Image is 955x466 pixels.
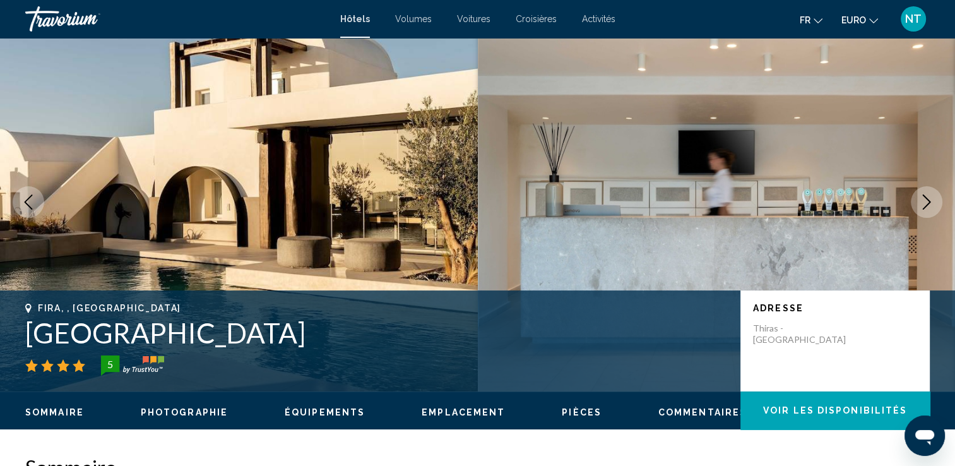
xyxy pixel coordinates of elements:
img: trustyou-badge-hor.svg [101,355,164,376]
a: Voitures [457,14,490,24]
p: Adresse [753,303,917,313]
span: Voir les disponibilités [763,406,907,416]
button: Sommaire [25,407,84,418]
span: Commentaires [658,407,747,417]
h1: [GEOGRAPHIC_DATA] [25,316,728,349]
span: Pièces [562,407,602,417]
button: Image suivante [911,186,942,218]
a: Volumes [395,14,432,24]
button: Emplacement [422,407,505,418]
button: Changer de devise [841,11,878,29]
iframe: Bouton de lancement de la fenêtre de messagerie [905,415,945,456]
span: Photographie [141,407,228,417]
button: Équipements [285,407,365,418]
p: Thiras - [GEOGRAPHIC_DATA] [753,323,854,345]
button: Changer la langue [800,11,822,29]
button: Voir les disponibilités [740,391,930,429]
a: Hôtels [340,14,370,24]
a: Croisières [516,14,557,24]
span: Fr [800,15,810,25]
button: Photographie [141,407,228,418]
button: Pièces [562,407,602,418]
button: Commentaires [658,407,747,418]
span: Sommaire [25,407,84,417]
div: 5 [97,357,122,372]
span: Fira, , [GEOGRAPHIC_DATA] [38,303,181,313]
a: Activités [582,14,615,24]
span: NT [905,13,922,25]
span: Emplacement [422,407,505,417]
a: Travorium [25,6,328,32]
button: Image précédente [13,186,44,218]
button: Menu utilisateur [897,6,930,32]
span: Équipements [285,407,365,417]
span: EURO [841,15,866,25]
